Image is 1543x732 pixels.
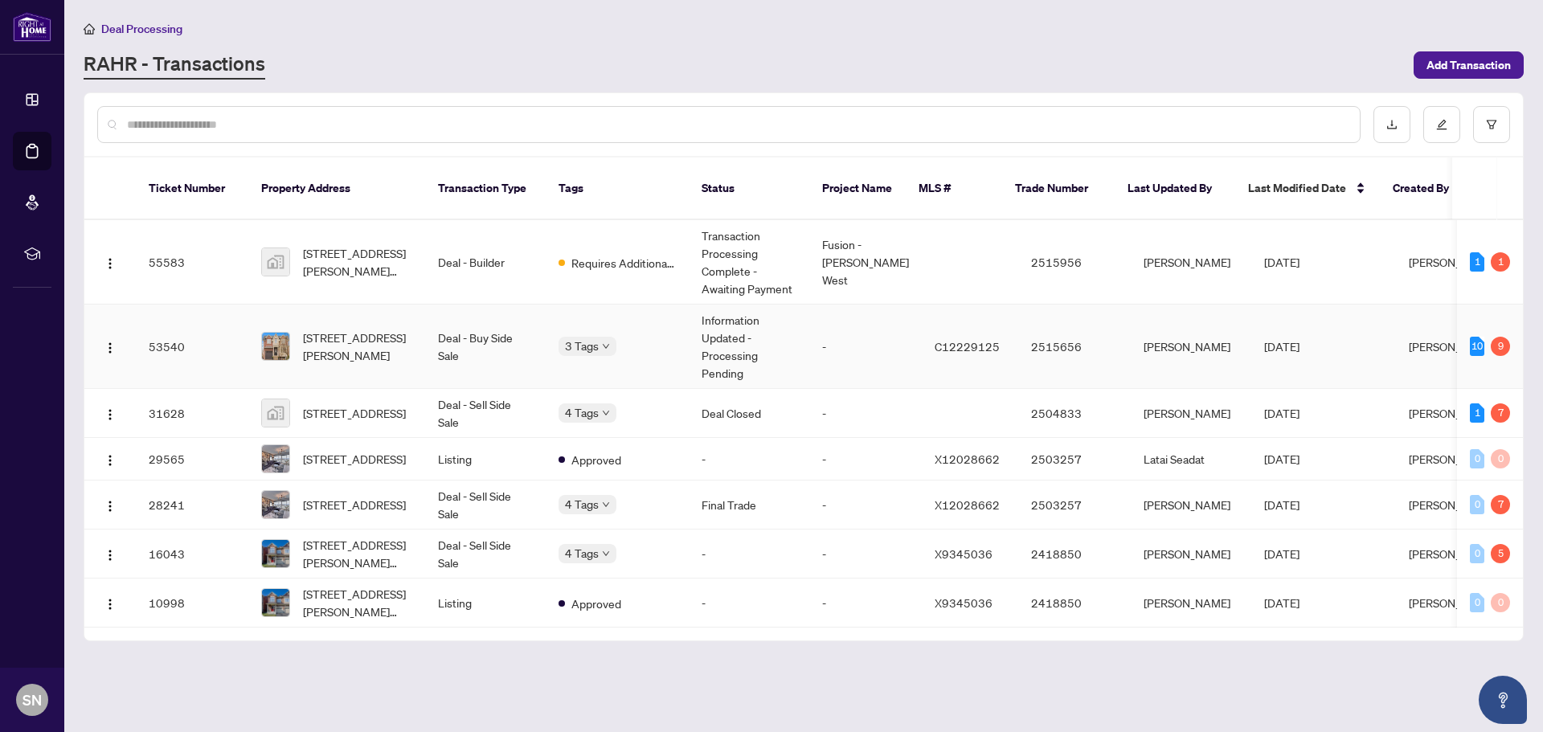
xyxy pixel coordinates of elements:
[1470,403,1484,423] div: 1
[602,409,610,417] span: down
[571,451,621,468] span: Approved
[1264,255,1299,269] span: [DATE]
[1018,389,1131,438] td: 2504833
[1409,255,1496,269] span: [PERSON_NAME]
[571,254,676,272] span: Requires Additional Docs
[303,404,406,422] span: [STREET_ADDRESS]
[425,157,546,220] th: Transaction Type
[303,450,406,468] span: [STREET_ADDRESS]
[809,389,922,438] td: -
[689,481,809,530] td: Final Trade
[262,333,289,360] img: thumbnail-img
[1491,449,1510,468] div: 0
[104,341,117,354] img: Logo
[1470,252,1484,272] div: 1
[1235,157,1380,220] th: Last Modified Date
[935,595,993,610] span: X9345036
[1436,119,1447,130] span: edit
[1473,106,1510,143] button: filter
[1264,546,1299,561] span: [DATE]
[303,585,412,620] span: [STREET_ADDRESS][PERSON_NAME][PERSON_NAME][PERSON_NAME]
[546,157,689,220] th: Tags
[1409,339,1496,354] span: [PERSON_NAME]
[303,496,406,513] span: [STREET_ADDRESS]
[565,495,599,513] span: 4 Tags
[136,305,248,389] td: 53540
[13,12,51,42] img: logo
[1470,449,1484,468] div: 0
[571,595,621,612] span: Approved
[1018,530,1131,579] td: 2418850
[1380,157,1476,220] th: Created By
[1491,252,1510,272] div: 1
[23,689,42,711] span: SN
[689,220,809,305] td: Transaction Processing Complete - Awaiting Payment
[1131,389,1251,438] td: [PERSON_NAME]
[1248,179,1346,197] span: Last Modified Date
[1423,106,1460,143] button: edit
[104,598,117,611] img: Logo
[262,589,289,616] img: thumbnail-img
[565,544,599,562] span: 4 Tags
[97,446,123,472] button: Logo
[136,530,248,579] td: 16043
[97,541,123,566] button: Logo
[104,549,117,562] img: Logo
[1491,337,1510,356] div: 9
[104,500,117,513] img: Logo
[809,530,922,579] td: -
[1131,481,1251,530] td: [PERSON_NAME]
[935,497,1000,512] span: X12028662
[1131,530,1251,579] td: [PERSON_NAME]
[1131,438,1251,481] td: Latai Seadat
[1131,220,1251,305] td: [PERSON_NAME]
[1264,339,1299,354] span: [DATE]
[935,339,1000,354] span: C12229125
[303,329,412,364] span: [STREET_ADDRESS][PERSON_NAME]
[689,438,809,481] td: -
[1486,119,1497,130] span: filter
[935,546,993,561] span: X9345036
[104,408,117,421] img: Logo
[1002,157,1115,220] th: Trade Number
[1018,579,1131,628] td: 2418850
[1018,220,1131,305] td: 2515956
[809,220,922,305] td: Fusion - [PERSON_NAME] West
[1264,452,1299,466] span: [DATE]
[262,540,289,567] img: thumbnail-img
[303,244,412,280] span: [STREET_ADDRESS][PERSON_NAME][PERSON_NAME]
[906,157,1002,220] th: MLS #
[809,481,922,530] td: -
[425,438,546,481] td: Listing
[1479,676,1527,724] button: Open asap
[935,452,1000,466] span: X12028662
[1414,51,1524,79] button: Add Transaction
[1491,593,1510,612] div: 0
[84,51,265,80] a: RAHR - Transactions
[97,400,123,426] button: Logo
[101,22,182,36] span: Deal Processing
[602,342,610,350] span: down
[689,530,809,579] td: -
[136,438,248,481] td: 29565
[97,492,123,517] button: Logo
[809,438,922,481] td: -
[136,579,248,628] td: 10998
[689,389,809,438] td: Deal Closed
[1470,495,1484,514] div: 0
[1386,119,1398,130] span: download
[104,454,117,467] img: Logo
[809,579,922,628] td: -
[1264,595,1299,610] span: [DATE]
[425,305,546,389] td: Deal - Buy Side Sale
[136,389,248,438] td: 31628
[809,157,906,220] th: Project Name
[1491,495,1510,514] div: 7
[104,257,117,270] img: Logo
[303,536,412,571] span: [STREET_ADDRESS][PERSON_NAME][PERSON_NAME][PERSON_NAME]
[262,248,289,276] img: thumbnail-img
[425,530,546,579] td: Deal - Sell Side Sale
[565,403,599,422] span: 4 Tags
[425,389,546,438] td: Deal - Sell Side Sale
[1491,544,1510,563] div: 5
